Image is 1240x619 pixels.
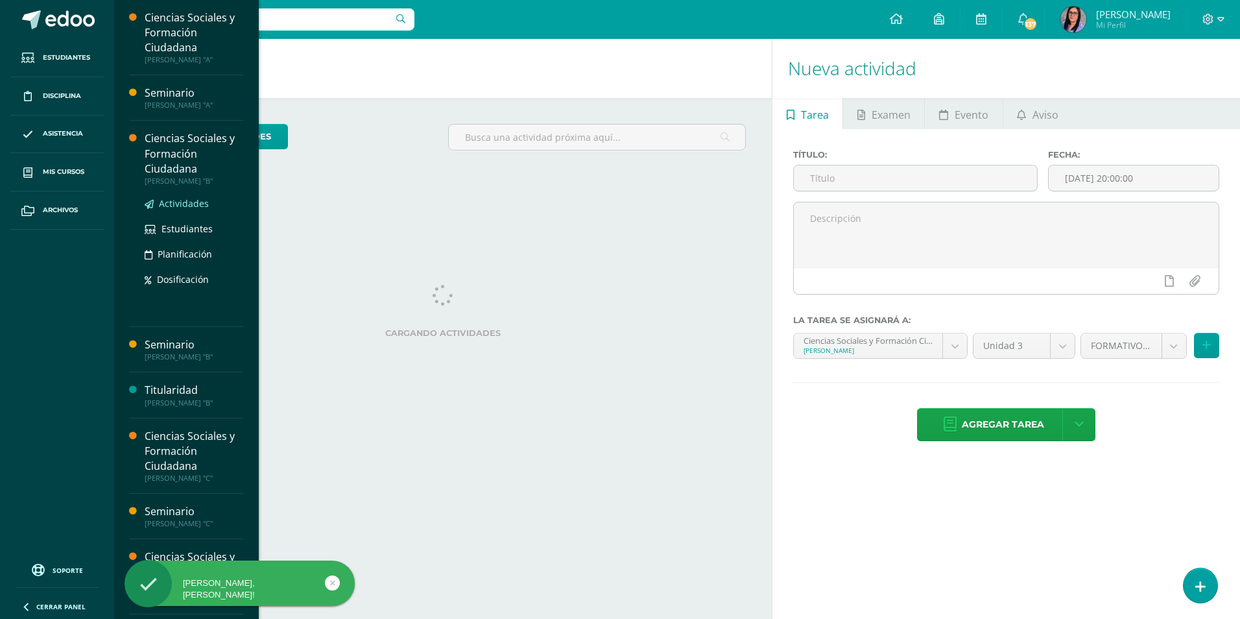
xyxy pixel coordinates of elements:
[872,99,911,130] span: Examen
[1048,150,1219,160] label: Fecha:
[145,383,243,407] a: Titularidad[PERSON_NAME] "B"
[145,10,243,64] a: Ciencias Sociales y Formación Ciudadana[PERSON_NAME] "A"
[145,504,243,519] div: Seminario
[794,165,1037,191] input: Título
[793,315,1219,325] label: La tarea se asignará a:
[145,131,243,176] div: Ciencias Sociales y Formación Ciudadana
[16,561,99,578] a: Soporte
[157,273,209,285] span: Dosificación
[145,337,243,361] a: Seminario[PERSON_NAME] "B"
[10,115,104,154] a: Asistencia
[145,272,243,287] a: Dosificación
[1091,334,1152,358] span: FORMATIVO (60.0%)
[53,566,83,575] span: Soporte
[145,86,243,101] div: Seminario
[145,131,243,185] a: Ciencias Sociales y Formación Ciudadana[PERSON_NAME] "B"
[145,176,243,186] div: [PERSON_NAME] "B"
[145,10,243,55] div: Ciencias Sociales y Formación Ciudadana
[145,474,243,483] div: [PERSON_NAME] "C"
[449,125,745,150] input: Busca una actividad próxima aquí...
[145,352,243,361] div: [PERSON_NAME] "B"
[145,429,243,474] div: Ciencias Sociales y Formación Ciudadana
[1060,6,1086,32] img: 6469f3f9090af1c529f0478c8529d800.png
[43,91,81,101] span: Disciplina
[145,550,243,603] a: Ciencias Sociales y Formación Ciudadana[PERSON_NAME] "D"
[772,98,842,129] a: Tarea
[145,383,243,398] div: Titularidad
[1081,334,1186,358] a: FORMATIVO (60.0%)
[962,409,1044,441] span: Agregar tarea
[1003,98,1073,129] a: Aviso
[43,167,84,177] span: Mis cursos
[125,577,355,601] div: [PERSON_NAME], [PERSON_NAME]!
[794,334,967,358] a: Ciencias Sociales y Formación Ciudadana 'A'[PERSON_NAME]
[145,429,243,483] a: Ciencias Sociales y Formación Ciudadana[PERSON_NAME] "C"
[10,77,104,115] a: Disciplina
[43,205,78,215] span: Archivos
[983,334,1040,358] span: Unidad 3
[1049,165,1219,191] input: Fecha de entrega
[145,196,243,211] a: Actividades
[925,98,1002,129] a: Evento
[145,398,243,407] div: [PERSON_NAME] "B"
[43,128,83,139] span: Asistencia
[36,602,86,611] span: Cerrar panel
[145,86,243,110] a: Seminario[PERSON_NAME] "A"
[804,346,933,355] div: [PERSON_NAME]
[145,519,243,528] div: [PERSON_NAME] "C"
[145,221,243,236] a: Estudiantes
[10,191,104,230] a: Archivos
[145,504,243,528] a: Seminario[PERSON_NAME] "C"
[140,328,746,338] label: Cargando actividades
[161,223,213,235] span: Estudiantes
[801,99,829,130] span: Tarea
[145,337,243,352] div: Seminario
[145,55,243,64] div: [PERSON_NAME] "A"
[804,334,933,346] div: Ciencias Sociales y Formación Ciudadana 'A'
[788,39,1224,98] h1: Nueva actividad
[1032,99,1058,130] span: Aviso
[145,247,243,261] a: Planificación
[793,150,1038,160] label: Título:
[10,39,104,77] a: Estudiantes
[145,550,243,594] div: Ciencias Sociales y Formación Ciudadana
[955,99,988,130] span: Evento
[973,334,1075,358] a: Unidad 3
[1023,17,1038,31] span: 137
[1096,8,1171,21] span: [PERSON_NAME]
[10,153,104,191] a: Mis cursos
[145,101,243,110] div: [PERSON_NAME] "A"
[43,53,90,63] span: Estudiantes
[843,98,924,129] a: Examen
[130,39,756,98] h1: Actividades
[1096,19,1171,30] span: Mi Perfil
[123,8,414,30] input: Busca un usuario...
[158,248,212,260] span: Planificación
[159,197,209,210] span: Actividades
